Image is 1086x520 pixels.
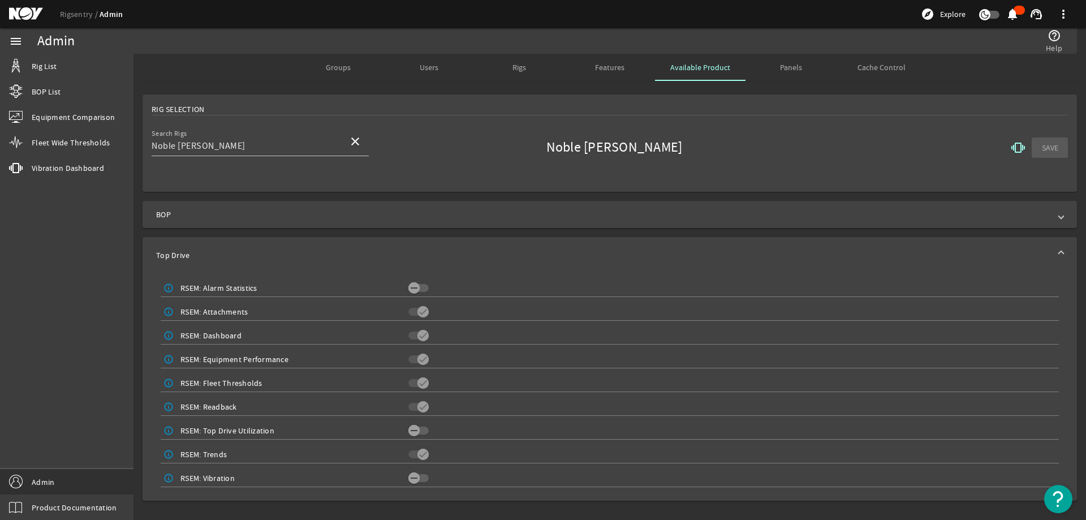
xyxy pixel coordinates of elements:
mat-icon: vibration [9,161,23,175]
button: Explore [916,5,970,23]
mat-icon: info_outline [163,330,174,341]
mat-icon: vibration [1011,141,1025,154]
mat-icon: notifications [1006,7,1019,21]
span: Panels [780,63,802,71]
span: Admin [32,476,54,488]
span: Users [420,63,438,71]
span: RSEM: Attachments [180,307,248,317]
input: Please Select a Rig [152,139,339,153]
span: RSEM: Equipment Performance [180,354,288,364]
span: Product Documentation [32,502,117,513]
mat-icon: info_outline [163,426,174,436]
a: Rigsentry [60,9,100,19]
span: Cache Control [857,63,906,71]
div: Top Drive [143,273,1077,501]
mat-icon: menu [9,35,23,48]
span: Vibration Dashboard [32,162,104,174]
mat-icon: support_agent [1029,7,1043,21]
mat-icon: info_outline [163,307,174,317]
mat-icon: info_outline [163,402,174,412]
span: RSEM: Top Drive Utilization [180,426,274,436]
mat-icon: info_outline [163,449,174,459]
a: Admin [100,9,123,20]
mat-icon: explore [921,7,934,21]
span: RSEM: Alarm Statistics [180,283,257,293]
span: Fleet Wide Thresholds [32,137,110,148]
mat-icon: info_outline [163,378,174,388]
mat-expansion-panel-header: BOP [143,201,1077,228]
span: BOP [156,209,171,220]
mat-icon: info_outline [163,354,174,364]
span: Help [1046,42,1062,54]
mat-label: Search Rigs [152,130,187,138]
div: Noble [PERSON_NAME] [546,142,683,153]
span: RSEM: Dashboard [180,330,242,341]
mat-icon: info_outline [163,473,174,483]
span: Top Drive [156,250,189,261]
span: Available Product [670,63,730,71]
mat-icon: close [348,135,362,148]
mat-icon: help_outline [1048,29,1061,42]
span: Explore [940,8,966,20]
span: RSEM: Readback [180,402,237,412]
span: Equipment Comparison [32,111,115,123]
button: Open Resource Center [1044,485,1072,513]
span: Rigs [512,63,526,71]
mat-icon: info_outline [163,283,174,293]
span: Rig Selection [152,104,204,115]
span: RSEM: Vibration [180,473,235,483]
span: RSEM: Trends [180,449,227,459]
span: RSEM: Fleet Thresholds [180,378,262,388]
span: BOP List [32,86,61,97]
span: Groups [326,63,351,71]
mat-expansion-panel-header: Top Drive [143,237,1077,273]
div: Admin [37,36,75,47]
span: Features [595,63,624,71]
span: Rig List [32,61,57,72]
button: more_vert [1050,1,1077,28]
